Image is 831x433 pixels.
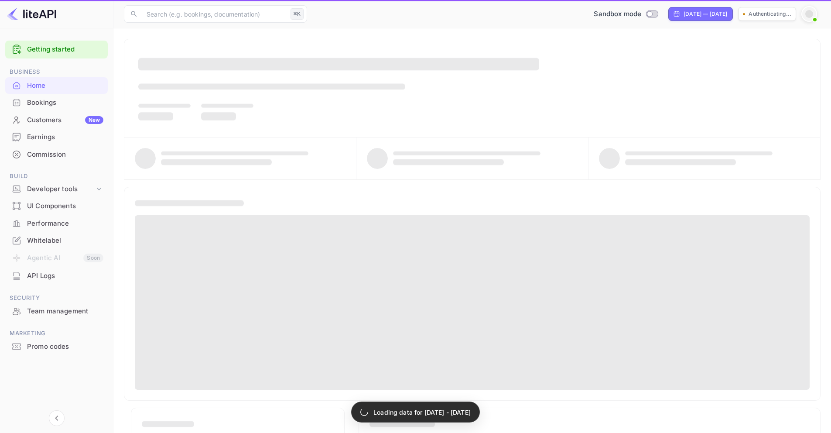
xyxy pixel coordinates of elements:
[5,303,108,319] a: Team management
[27,236,103,246] div: Whitelabel
[5,232,108,248] a: Whitelabel
[5,338,108,355] div: Promo codes
[594,9,641,19] span: Sandbox mode
[5,129,108,146] div: Earnings
[5,232,108,249] div: Whitelabel
[27,150,103,160] div: Commission
[291,8,304,20] div: ⌘K
[27,45,103,55] a: Getting started
[5,94,108,110] a: Bookings
[5,112,108,128] a: CustomersNew
[5,67,108,77] span: Business
[5,77,108,94] div: Home
[5,293,108,303] span: Security
[27,306,103,316] div: Team management
[27,132,103,142] div: Earnings
[590,9,661,19] div: Switch to Production mode
[5,268,108,284] a: API Logs
[27,219,103,229] div: Performance
[5,94,108,111] div: Bookings
[684,10,727,18] div: [DATE] — [DATE]
[27,81,103,91] div: Home
[5,198,108,215] div: UI Components
[5,146,108,162] a: Commission
[5,182,108,197] div: Developer tools
[5,112,108,129] div: CustomersNew
[27,201,103,211] div: UI Components
[5,329,108,338] span: Marketing
[5,41,108,58] div: Getting started
[5,146,108,163] div: Commission
[5,215,108,232] div: Performance
[49,410,65,426] button: Collapse navigation
[85,116,103,124] div: New
[5,129,108,145] a: Earnings
[5,215,108,231] a: Performance
[27,271,103,281] div: API Logs
[668,7,733,21] div: Click to change the date range period
[27,342,103,352] div: Promo codes
[7,7,56,21] img: LiteAPI logo
[5,77,108,93] a: Home
[5,172,108,181] span: Build
[373,408,471,417] p: Loading data for [DATE] - [DATE]
[27,184,95,194] div: Developer tools
[27,98,103,108] div: Bookings
[5,303,108,320] div: Team management
[749,10,791,18] p: Authenticating...
[141,5,287,23] input: Search (e.g. bookings, documentation)
[27,115,103,125] div: Customers
[5,198,108,214] a: UI Components
[5,338,108,354] a: Promo codes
